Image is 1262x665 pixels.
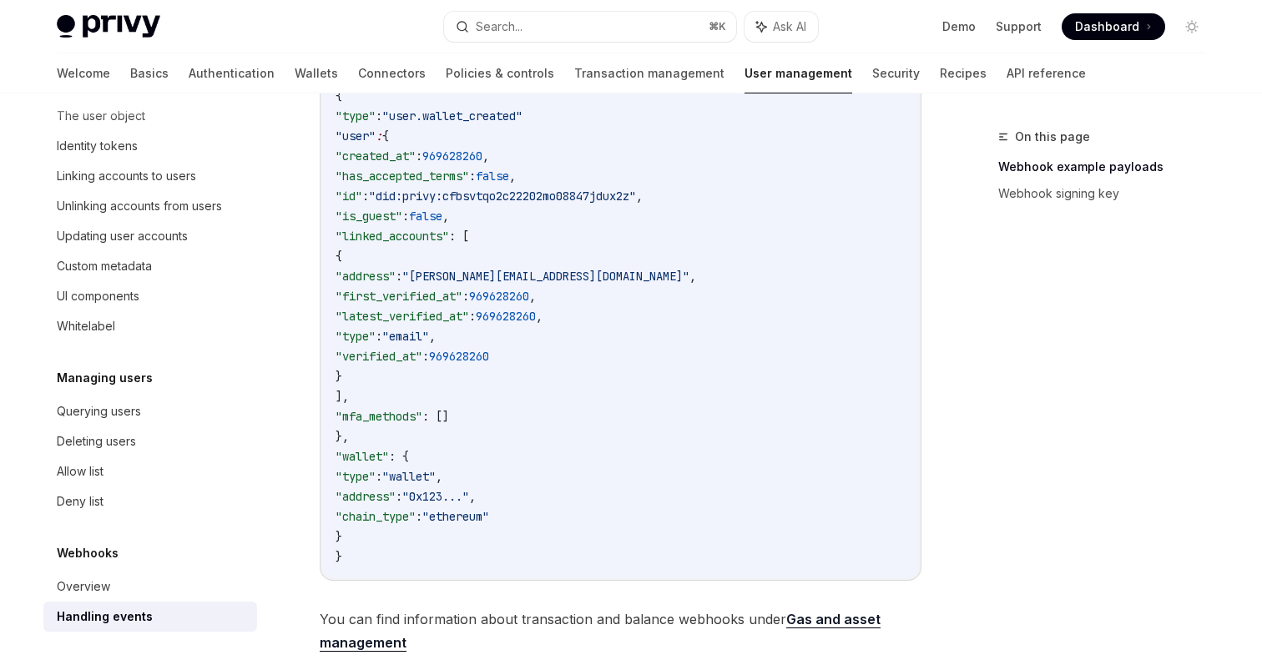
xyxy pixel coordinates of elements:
[709,20,726,33] span: ⌘ K
[444,12,736,42] button: Search...⌘K
[43,572,257,602] a: Overview
[636,189,643,204] span: ,
[462,289,469,304] span: :
[998,154,1219,180] a: Webhook example payloads
[57,491,103,511] div: Deny list
[469,309,476,324] span: :
[422,349,429,364] span: :
[336,229,449,244] span: "linked_accounts"
[57,543,119,563] h5: Webhooks
[43,161,257,191] a: Linking accounts to users
[382,469,436,484] span: "wallet"
[998,180,1219,207] a: Webhook signing key
[996,18,1042,35] a: Support
[43,281,257,311] a: UI components
[336,429,349,444] span: },
[773,18,806,35] span: Ask AI
[422,149,482,164] span: 969628260
[1179,13,1205,40] button: Toggle dark mode
[416,149,422,164] span: :
[336,449,389,464] span: "wallet"
[43,486,257,516] a: Deny list
[376,329,382,344] span: :
[336,529,342,544] span: }
[320,607,921,654] span: You can find information about transaction and balance webhooks under
[43,602,257,632] a: Handling events
[336,88,342,103] span: {
[402,269,689,284] span: "[PERSON_NAME][EMAIL_ADDRESS][DOMAIN_NAME]"
[940,53,987,93] a: Recipes
[402,489,469,504] span: "0x123..."
[57,368,153,388] h5: Managing users
[43,251,257,281] a: Custom metadata
[336,409,422,424] span: "mfa_methods"
[336,149,416,164] span: "created_at"
[872,53,920,93] a: Security
[402,209,409,224] span: :
[1075,18,1139,35] span: Dashboard
[689,269,696,284] span: ,
[57,136,138,156] div: Identity tokens
[482,149,489,164] span: ,
[336,349,422,364] span: "verified_at"
[57,166,196,186] div: Linking accounts to users
[43,456,257,486] a: Allow list
[376,108,382,123] span: :
[382,329,429,344] span: "email"
[336,469,376,484] span: "type"
[376,128,382,144] span: :
[189,53,275,93] a: Authentication
[1062,13,1165,40] a: Dashboard
[369,189,636,204] span: "did:privy:cfbsvtqo2c22202mo08847jdux2z"
[57,431,136,451] div: Deleting users
[336,309,469,324] span: "latest_verified_at"
[469,169,476,184] span: :
[476,169,509,184] span: false
[429,329,436,344] span: ,
[57,15,160,38] img: light logo
[574,53,724,93] a: Transaction management
[57,196,222,216] div: Unlinking accounts from users
[389,449,409,464] span: : {
[376,469,382,484] span: :
[43,191,257,221] a: Unlinking accounts from users
[57,607,153,627] div: Handling events
[43,426,257,456] a: Deleting users
[57,316,115,336] div: Whitelabel
[336,369,342,384] span: }
[382,108,522,123] span: "user.wallet_created"
[529,289,536,304] span: ,
[336,289,462,304] span: "first_verified_at"
[336,329,376,344] span: "type"
[416,509,422,524] span: :
[446,53,554,93] a: Policies & controls
[57,401,141,421] div: Querying users
[942,18,976,35] a: Demo
[449,229,469,244] span: : [
[43,131,257,161] a: Identity tokens
[43,311,257,341] a: Whitelabel
[422,509,489,524] span: "ethereum"
[362,189,369,204] span: :
[469,489,476,504] span: ,
[57,577,110,597] div: Overview
[336,269,396,284] span: "address"
[336,169,469,184] span: "has_accepted_terms"
[57,226,188,246] div: Updating user accounts
[536,309,543,324] span: ,
[422,409,449,424] span: : []
[436,469,442,484] span: ,
[57,53,110,93] a: Welcome
[745,12,818,42] button: Ask AI
[745,53,852,93] a: User management
[509,169,516,184] span: ,
[336,249,342,264] span: {
[336,209,402,224] span: "is_guest"
[57,286,139,306] div: UI components
[382,128,389,144] span: {
[1007,53,1086,93] a: API reference
[442,209,449,224] span: ,
[429,349,489,364] span: 969628260
[336,509,416,524] span: "chain_type"
[1015,127,1090,147] span: On this page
